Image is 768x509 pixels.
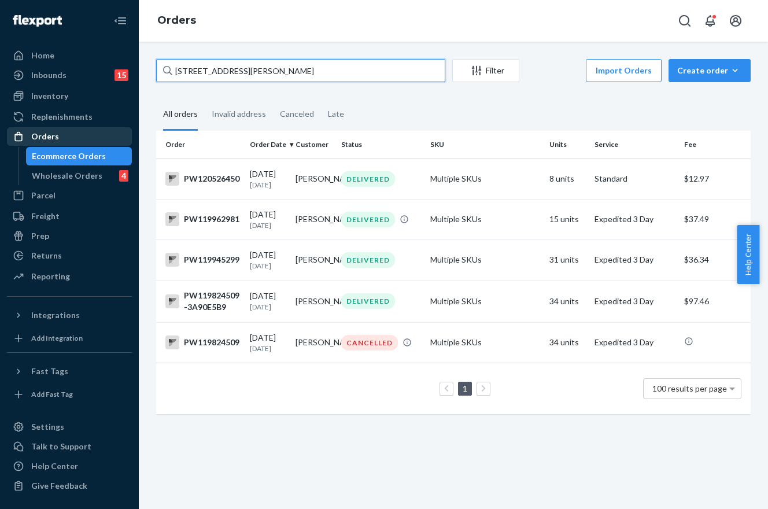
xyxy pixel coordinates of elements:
div: PW120526450 [165,172,241,186]
div: Home [31,50,54,61]
button: Close Navigation [109,9,132,32]
div: Create order [677,65,742,76]
td: Multiple SKUs [426,199,545,239]
button: Filter [452,59,519,82]
a: Inbounds15 [7,66,132,84]
td: $97.46 [680,280,751,322]
button: Integrations [7,306,132,324]
span: 100 results per page [652,383,727,393]
p: Expedited 3 Day [595,337,674,348]
div: DELIVERED [341,171,395,187]
div: Integrations [31,309,80,321]
div: Talk to Support [31,441,91,452]
a: Talk to Support [7,437,132,456]
th: Status [337,131,426,158]
a: Prep [7,227,132,245]
td: [PERSON_NAME] [291,280,337,322]
a: Parcel [7,186,132,205]
td: [PERSON_NAME] [291,199,337,239]
div: [DATE] [250,209,286,230]
ol: breadcrumbs [148,4,205,38]
button: Help Center [737,225,759,284]
div: DELIVERED [341,252,395,268]
p: Expedited 3 Day [595,254,674,265]
th: Fee [680,131,751,158]
img: Flexport logo [13,15,62,27]
input: Search orders [156,59,445,82]
button: Open account menu [724,9,747,32]
th: SKU [426,131,545,158]
div: Add Integration [31,333,83,343]
div: [DATE] [250,168,286,190]
div: DELIVERED [341,293,395,309]
p: [DATE] [250,220,286,230]
div: CANCELLED [341,335,398,351]
p: [DATE] [250,261,286,271]
div: Help Center [31,460,78,472]
div: Filter [453,65,519,76]
a: Wholesale Orders4 [26,167,132,185]
td: $37.49 [680,199,751,239]
p: Standard [595,173,674,185]
div: PW119824509-3A90E5B9 [165,290,241,313]
div: Late [328,99,344,129]
a: Returns [7,246,132,265]
th: Units [545,131,590,158]
div: 4 [119,170,128,182]
div: Customer [296,139,332,149]
td: Multiple SKUs [426,239,545,280]
button: Fast Tags [7,362,132,381]
div: Wholesale Orders [32,170,102,182]
div: Reporting [31,271,70,282]
p: [DATE] [250,180,286,190]
div: 15 [115,69,128,81]
div: [DATE] [250,290,286,312]
div: Fast Tags [31,366,68,377]
a: Replenishments [7,108,132,126]
td: $12.97 [680,158,751,199]
a: Orders [157,14,196,27]
div: Inbounds [31,69,67,81]
td: [PERSON_NAME] [291,322,337,363]
div: Give Feedback [31,480,87,492]
div: Ecommerce Orders [32,150,106,162]
p: [DATE] [250,302,286,312]
a: Settings [7,418,132,436]
div: DELIVERED [341,212,395,227]
div: PW119945299 [165,253,241,267]
th: Order [156,131,245,158]
p: [DATE] [250,344,286,353]
div: [DATE] [250,249,286,271]
button: Create order [669,59,751,82]
td: Multiple SKUs [426,322,545,363]
a: Home [7,46,132,65]
a: Add Fast Tag [7,385,132,404]
td: 31 units [545,239,590,280]
div: Prep [31,230,49,242]
div: PW119824509 [165,335,241,349]
th: Service [590,131,679,158]
a: Add Integration [7,329,132,348]
p: Expedited 3 Day [595,213,674,225]
a: Page 1 is your current page [460,383,470,393]
td: 34 units [545,322,590,363]
div: Orders [31,131,59,142]
td: 34 units [545,280,590,322]
a: Freight [7,207,132,226]
button: Give Feedback [7,477,132,495]
a: Inventory [7,87,132,105]
div: Settings [31,421,64,433]
div: PW119962981 [165,212,241,226]
p: Expedited 3 Day [595,296,674,307]
td: 15 units [545,199,590,239]
td: Multiple SKUs [426,158,545,199]
button: Open Search Box [673,9,696,32]
div: Canceled [280,99,314,129]
div: Add Fast Tag [31,389,73,399]
div: Returns [31,250,62,261]
td: 8 units [545,158,590,199]
a: Reporting [7,267,132,286]
td: Multiple SKUs [426,280,545,322]
div: Replenishments [31,111,93,123]
a: Ecommerce Orders [26,147,132,165]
